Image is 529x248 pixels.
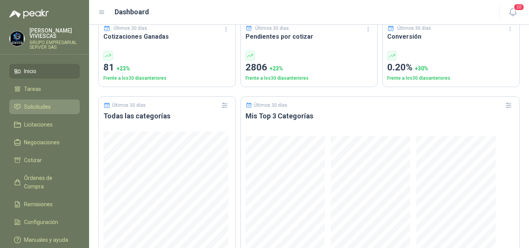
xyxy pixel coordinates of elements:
p: Últimos 30 días [112,103,146,108]
h1: Dashboard [115,7,149,17]
span: + 23 % [270,65,283,72]
a: Solicitudes [9,99,80,114]
a: Cotizar [9,153,80,168]
span: + 23 % [117,65,130,72]
p: Frente a los 30 días anteriores [103,75,231,82]
span: Negociaciones [24,138,60,147]
img: Company Logo [10,31,24,46]
img: Logo peakr [9,9,49,19]
a: Configuración [9,215,80,229]
h3: Pendientes por cotizar [246,32,373,41]
span: Tareas [24,85,41,93]
span: Órdenes de Compra [24,174,72,191]
a: Licitaciones [9,117,80,132]
p: Últimos 30 días [255,25,289,32]
span: Inicio [24,67,36,75]
p: Frente a los 30 días anteriores [387,75,515,82]
span: + 30 % [415,65,428,72]
h3: Mis Top 3 Categorías [246,111,515,121]
button: 20 [506,5,520,19]
p: 0.20% [387,60,515,75]
p: Últimos 30 días [254,103,287,108]
p: GRUPO EMPRESARIAL SERVER SAS [29,40,80,50]
h3: Conversión [387,32,515,41]
a: Inicio [9,64,80,79]
p: Frente a los 30 días anteriores [246,75,373,82]
a: Órdenes de Compra [9,171,80,194]
a: Manuales y ayuda [9,233,80,247]
a: Tareas [9,82,80,96]
span: Cotizar [24,156,42,164]
p: Últimos 30 días [113,25,147,32]
a: Negociaciones [9,135,80,150]
span: Remisiones [24,200,53,209]
span: Manuales y ayuda [24,236,68,244]
p: Últimos 30 días [397,25,431,32]
p: 81 [103,60,231,75]
h3: Todas las categorías [103,111,231,121]
h3: Cotizaciones Ganadas [103,32,231,41]
span: Solicitudes [24,103,51,111]
span: Licitaciones [24,120,53,129]
span: Configuración [24,218,58,226]
a: Remisiones [9,197,80,212]
p: [PERSON_NAME] VIVIESCAS [29,28,80,39]
span: 20 [514,3,524,11]
p: 2806 [246,60,373,75]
